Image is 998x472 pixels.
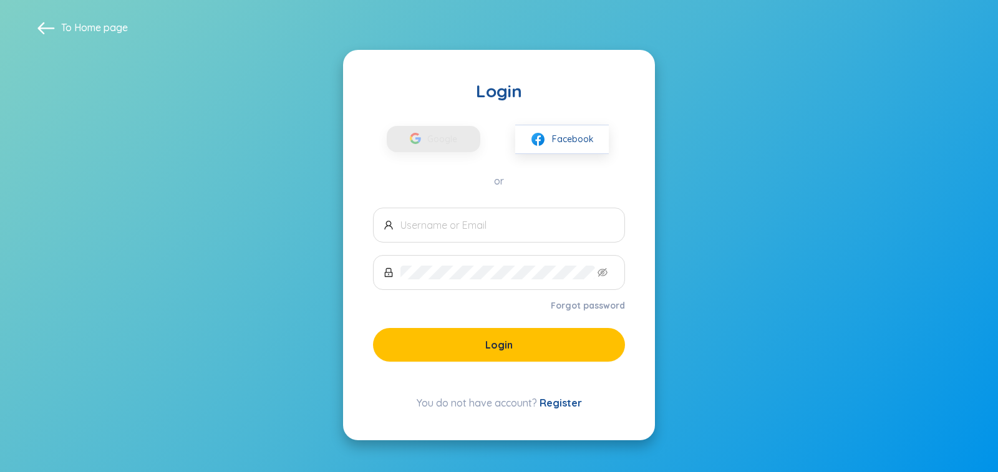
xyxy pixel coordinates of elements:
[384,267,394,277] span: lock
[551,299,625,312] a: Forgot password
[400,218,614,232] input: Username or Email
[598,267,608,277] span: eye-invisible
[552,132,594,146] span: Facebook
[530,132,546,147] img: facebook
[384,220,394,230] span: user
[373,80,625,102] div: Login
[427,126,463,152] span: Google
[61,21,128,34] span: To
[373,174,625,188] div: or
[515,125,609,154] button: facebookFacebook
[387,126,480,152] button: Google
[74,21,128,34] a: Home page
[373,395,625,410] div: You do not have account?
[373,328,625,362] button: Login
[540,397,582,409] a: Register
[485,338,513,352] span: Login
